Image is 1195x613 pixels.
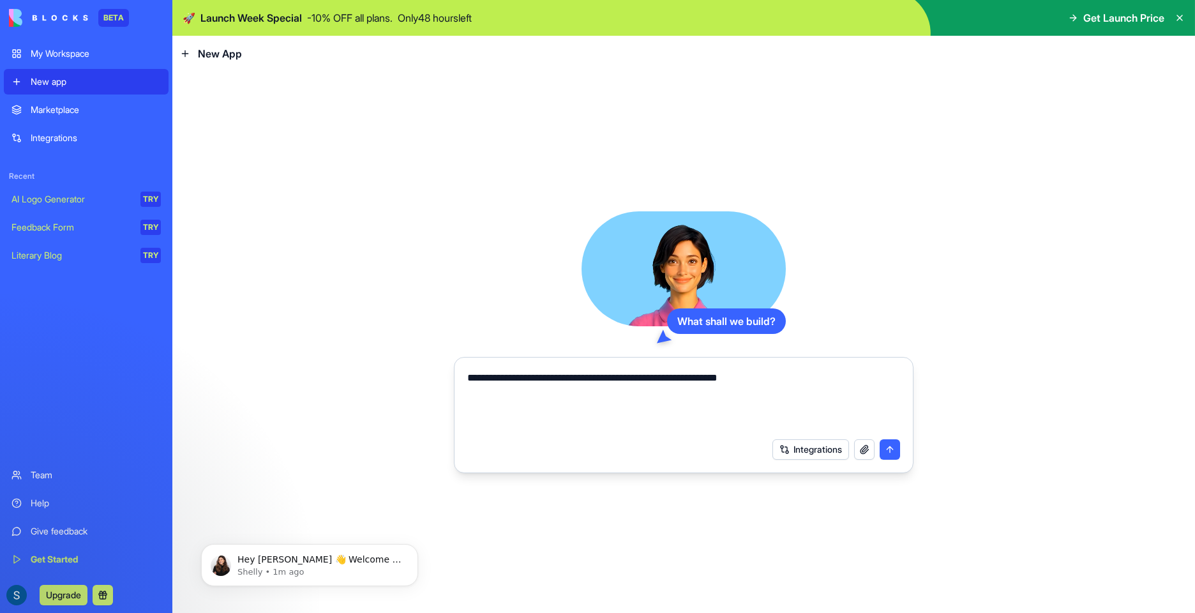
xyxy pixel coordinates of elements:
div: Help [31,497,161,510]
div: What shall we build? [667,308,786,334]
div: TRY [140,220,161,235]
div: BETA [98,9,129,27]
a: Get Started [4,547,169,572]
div: New app [31,75,161,88]
a: Help [4,490,169,516]
span: 🚀 [183,10,195,26]
span: Get Launch Price [1083,10,1164,26]
a: My Workspace [4,41,169,66]
img: logo [9,9,88,27]
a: Integrations [4,125,169,151]
span: Recent [4,171,169,181]
div: TRY [140,192,161,207]
p: Only 48 hours left [398,10,472,26]
div: Integrations [31,132,161,144]
a: BETA [9,9,129,27]
p: - 10 % OFF all plans. [307,10,393,26]
div: TRY [140,248,161,263]
a: Team [4,462,169,488]
a: Literary BlogTRY [4,243,169,268]
div: Literary Blog [11,249,132,262]
button: Upgrade [40,585,87,605]
div: Team [31,469,161,481]
img: ACg8ocItV802f8B8-I5rykIFBAw2sJlMkj6Z-edxsCS4-CujAf4sUg=s96-c [6,585,27,605]
a: New app [4,69,169,95]
div: Marketplace [31,103,161,116]
button: Integrations [772,439,849,460]
a: AI Logo GeneratorTRY [4,186,169,212]
a: Feedback FormTRY [4,215,169,240]
div: Feedback Form [11,221,132,234]
a: Give feedback [4,518,169,544]
a: Marketplace [4,97,169,123]
span: Launch Week Special [200,10,302,26]
div: Get Started [31,553,161,566]
a: Upgrade [40,588,87,601]
div: Give feedback [31,525,161,538]
iframe: Intercom notifications message [182,517,437,607]
span: New App [198,46,242,61]
div: AI Logo Generator [11,193,132,206]
div: My Workspace [31,47,161,60]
